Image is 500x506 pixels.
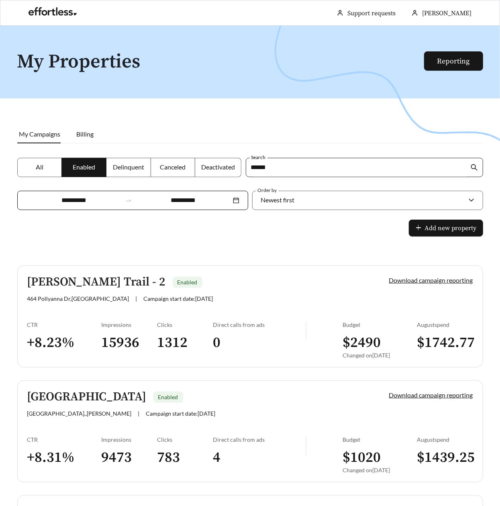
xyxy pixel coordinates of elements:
span: Delinquent [113,163,144,171]
span: | [138,410,140,417]
h3: 0 [213,334,306,352]
span: [GEOGRAPHIC_DATA]. , [PERSON_NAME] [27,410,132,417]
button: plusAdd new property [409,220,483,237]
span: Campaign start date: [DATE] [144,295,213,302]
a: Download campaign reporting [389,276,473,284]
div: Changed on [DATE] [343,352,417,359]
span: 464 Pollyanna Dr , [GEOGRAPHIC_DATA] [27,295,129,302]
div: Budget [343,436,417,443]
button: Reporting [424,51,483,71]
span: | [136,295,137,302]
h3: 1312 [157,334,213,352]
span: plus [415,224,422,232]
span: [PERSON_NAME] [422,9,471,17]
span: My Campaigns [19,130,61,138]
h5: [PERSON_NAME] Trail - 2 [27,275,166,289]
h3: $ 1020 [343,449,417,467]
span: to [125,197,132,204]
h3: $ 2490 [343,334,417,352]
a: Download campaign reporting [389,391,473,399]
h3: $ 1742.77 [417,334,473,352]
span: Deactivated [201,163,235,171]
h3: + 8.31 % [27,449,102,467]
a: [PERSON_NAME] Trail - 2Enabled464 Pollyanna Dr,[GEOGRAPHIC_DATA]|Campaign start date:[DATE]Downlo... [17,265,483,367]
img: line [306,436,306,455]
span: Billing [77,130,94,138]
div: Clicks [157,436,213,443]
span: Canceled [160,163,186,171]
span: Enabled [158,394,178,400]
div: Direct calls from ads [213,436,306,443]
h3: $ 1439.25 [417,449,473,467]
span: Campaign start date: [DATE] [146,410,216,417]
span: Enabled [178,279,198,286]
span: Enabled [73,163,95,171]
div: Direct calls from ads [213,321,306,328]
h1: My Properties [17,51,425,73]
div: Clicks [157,321,213,328]
span: search [471,164,478,171]
h3: + 8.23 % [27,334,102,352]
h3: 783 [157,449,213,467]
h5: [GEOGRAPHIC_DATA] [27,390,147,404]
span: All [36,163,43,171]
span: Add new property [425,223,477,233]
h3: 9473 [102,449,157,467]
h3: 15936 [102,334,157,352]
a: Support requests [347,9,396,17]
div: Impressions [102,321,157,328]
div: CTR [27,321,102,328]
img: line [306,321,306,341]
a: [GEOGRAPHIC_DATA]Enabled[GEOGRAPHIC_DATA].,[PERSON_NAME]|Campaign start date:[DATE]Download campa... [17,380,483,482]
span: swap-right [125,197,132,204]
div: Budget [343,321,417,328]
div: August spend [417,321,473,328]
span: Newest first [261,196,295,204]
div: CTR [27,436,102,443]
div: Impressions [102,436,157,443]
div: August spend [417,436,473,443]
div: Changed on [DATE] [343,467,417,473]
a: Reporting [437,57,470,66]
h3: 4 [213,449,306,467]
